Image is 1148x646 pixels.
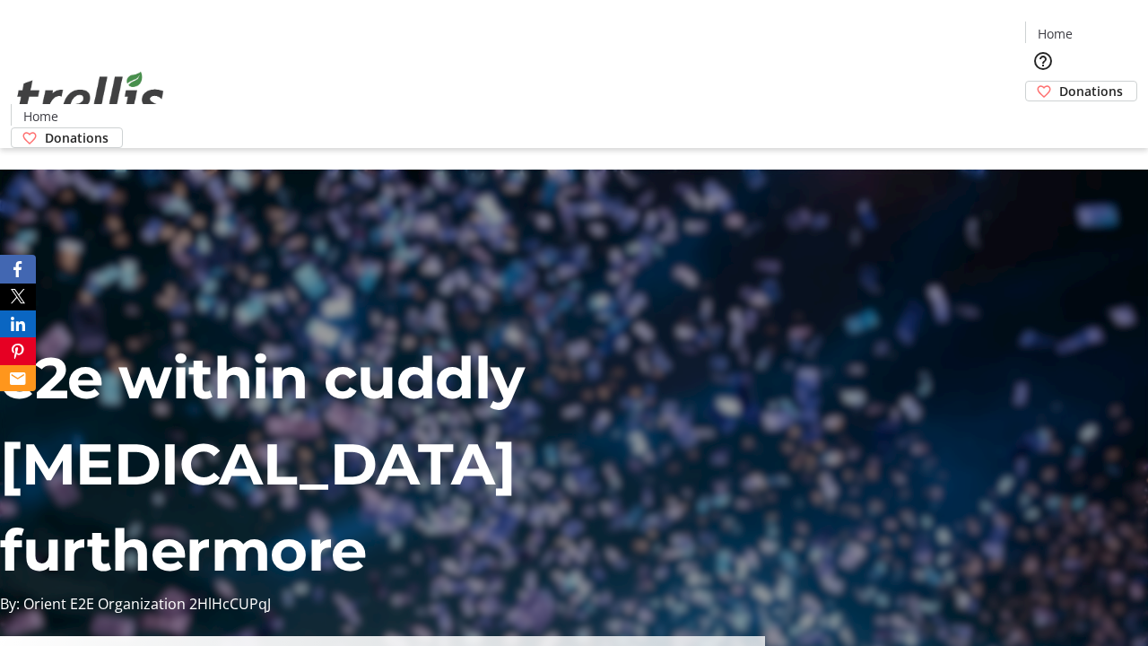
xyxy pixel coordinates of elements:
[1025,101,1061,137] button: Cart
[11,52,170,142] img: Orient E2E Organization 2HlHcCUPqJ's Logo
[11,127,123,148] a: Donations
[1059,82,1123,100] span: Donations
[45,128,109,147] span: Donations
[23,107,58,126] span: Home
[1038,24,1073,43] span: Home
[1026,24,1083,43] a: Home
[1025,81,1137,101] a: Donations
[12,107,69,126] a: Home
[1025,43,1061,79] button: Help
